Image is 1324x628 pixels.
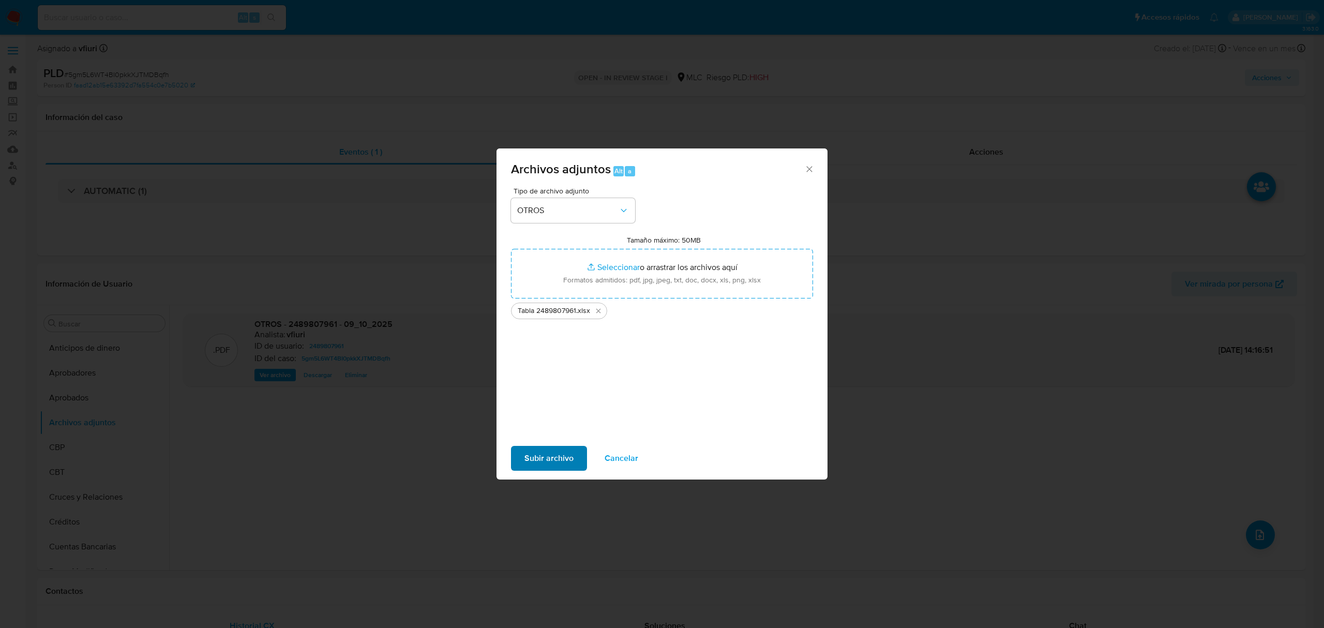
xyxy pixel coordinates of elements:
[804,164,814,173] button: Cerrar
[511,198,635,223] button: OTROS
[627,235,701,245] label: Tamaño máximo: 50MB
[576,306,590,316] span: .xlsx
[518,306,576,316] span: Tabla 2489807961
[628,166,631,176] span: a
[592,305,605,317] button: Eliminar Tabla 2489807961.xlsx
[514,187,638,195] span: Tipo de archivo adjunto
[511,446,587,471] button: Subir archivo
[614,166,623,176] span: Alt
[517,205,619,216] span: OTROS
[591,446,652,471] button: Cancelar
[511,160,611,178] span: Archivos adjuntos
[511,298,813,319] ul: Archivos seleccionados
[524,447,574,470] span: Subir archivo
[605,447,638,470] span: Cancelar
